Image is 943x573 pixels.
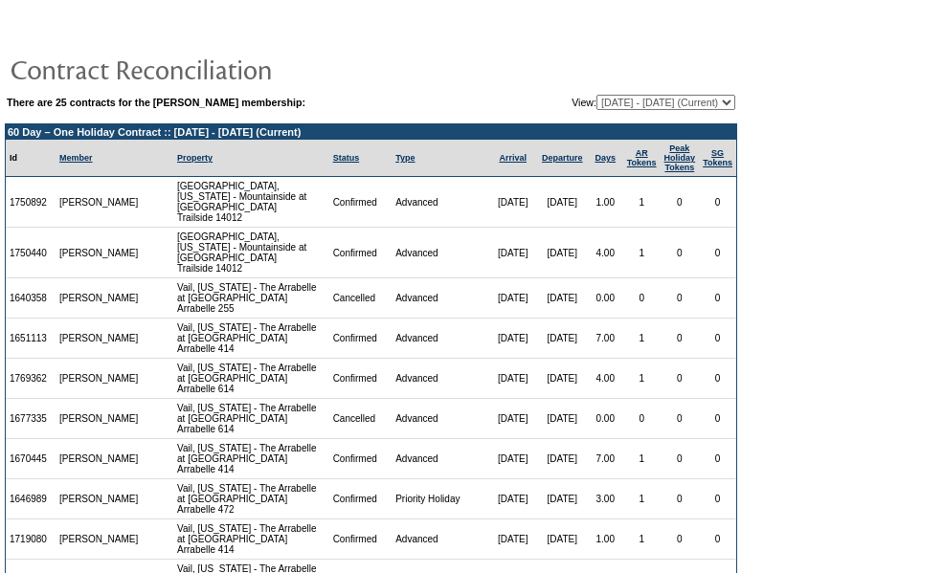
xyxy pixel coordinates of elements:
td: 1677335 [6,399,56,439]
a: Days [595,153,616,163]
td: 1651113 [6,319,56,359]
td: Vail, [US_STATE] - The Arrabelle at [GEOGRAPHIC_DATA] Arrabelle 614 [173,399,329,439]
a: Property [177,153,213,163]
td: Advanced [392,359,488,399]
td: [DATE] [488,278,536,319]
td: [DATE] [488,439,536,479]
a: SGTokens [703,148,732,167]
td: [PERSON_NAME] [56,319,143,359]
td: 0 [661,228,700,278]
td: [PERSON_NAME] [56,479,143,519]
td: 1 [623,439,661,479]
td: 0 [699,399,736,439]
td: Cancelled [329,399,393,439]
td: [DATE] [537,439,588,479]
td: Vail, [US_STATE] - The Arrabelle at [GEOGRAPHIC_DATA] Arrabelle 414 [173,319,329,359]
td: 0 [699,439,736,479]
a: Departure [542,153,583,163]
td: 0 [623,278,661,319]
td: Vail, [US_STATE] - The Arrabelle at [GEOGRAPHIC_DATA] Arrabelle 414 [173,439,329,479]
td: [PERSON_NAME] [56,399,143,439]
td: 3.00 [588,479,623,519]
td: 7.00 [588,319,623,359]
td: [DATE] [488,177,536,228]
td: [DATE] [537,319,588,359]
b: There are 25 contracts for the [PERSON_NAME] membership: [7,97,305,108]
a: Member [59,153,93,163]
td: 60 Day – One Holiday Contract :: [DATE] - [DATE] (Current) [6,124,736,140]
td: [PERSON_NAME] [56,228,143,278]
td: 0 [661,399,700,439]
td: 0 [661,319,700,359]
img: pgTtlContractReconciliation.gif [10,50,393,88]
td: Advanced [392,278,488,319]
td: Vail, [US_STATE] - The Arrabelle at [GEOGRAPHIC_DATA] Arrabelle 414 [173,519,329,560]
td: [DATE] [488,519,536,560]
a: Type [395,153,415,163]
td: Vail, [US_STATE] - The Arrabelle at [GEOGRAPHIC_DATA] Arrabelle 472 [173,479,329,519]
td: 0 [661,278,700,319]
td: [GEOGRAPHIC_DATA], [US_STATE] - Mountainside at [GEOGRAPHIC_DATA] Trailside 14012 [173,228,329,278]
td: Confirmed [329,479,393,519]
td: 0 [623,399,661,439]
td: Id [6,140,56,177]
td: 0 [661,177,700,228]
td: [DATE] [537,228,588,278]
td: Vail, [US_STATE] - The Arrabelle at [GEOGRAPHIC_DATA] Arrabelle 255 [173,278,329,319]
td: 0 [699,228,736,278]
td: 7.00 [588,439,623,479]
td: 1769362 [6,359,56,399]
td: [PERSON_NAME] [56,359,143,399]
td: [DATE] [488,399,536,439]
td: [DATE] [537,479,588,519]
td: 0 [699,177,736,228]
td: Advanced [392,439,488,479]
td: 1 [623,479,661,519]
td: Confirmed [329,359,393,399]
td: 4.00 [588,228,623,278]
td: Confirmed [329,519,393,560]
td: 0 [699,278,736,319]
td: Priority Holiday [392,479,488,519]
td: [DATE] [537,177,588,228]
td: 0 [661,519,700,560]
td: [DATE] [537,519,588,560]
td: 0 [661,439,700,479]
td: 1 [623,519,661,560]
td: 1750440 [6,228,56,278]
a: Arrival [499,153,527,163]
td: 1 [623,228,661,278]
td: Vail, [US_STATE] - The Arrabelle at [GEOGRAPHIC_DATA] Arrabelle 614 [173,359,329,399]
td: [DATE] [537,278,588,319]
td: Advanced [392,399,488,439]
td: [DATE] [488,319,536,359]
td: Confirmed [329,228,393,278]
td: [DATE] [537,399,588,439]
td: [GEOGRAPHIC_DATA], [US_STATE] - Mountainside at [GEOGRAPHIC_DATA] Trailside 14012 [173,177,329,228]
td: [DATE] [537,359,588,399]
td: Confirmed [329,319,393,359]
td: 1.00 [588,519,623,560]
td: [PERSON_NAME] [56,278,143,319]
td: [DATE] [488,228,536,278]
td: 1 [623,359,661,399]
td: 1750892 [6,177,56,228]
td: 0 [699,359,736,399]
td: 0 [661,359,700,399]
td: View: [478,95,735,110]
td: [PERSON_NAME] [56,519,143,560]
a: ARTokens [627,148,657,167]
td: 0 [699,479,736,519]
td: 0 [699,319,736,359]
td: 4.00 [588,359,623,399]
td: 1 [623,319,661,359]
a: Peak HolidayTokens [664,143,696,172]
td: [PERSON_NAME] [56,439,143,479]
td: Confirmed [329,439,393,479]
td: 1719080 [6,519,56,560]
a: Status [333,153,360,163]
td: Advanced [392,519,488,560]
td: 1646989 [6,479,56,519]
td: 1670445 [6,439,56,479]
td: [DATE] [488,359,536,399]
